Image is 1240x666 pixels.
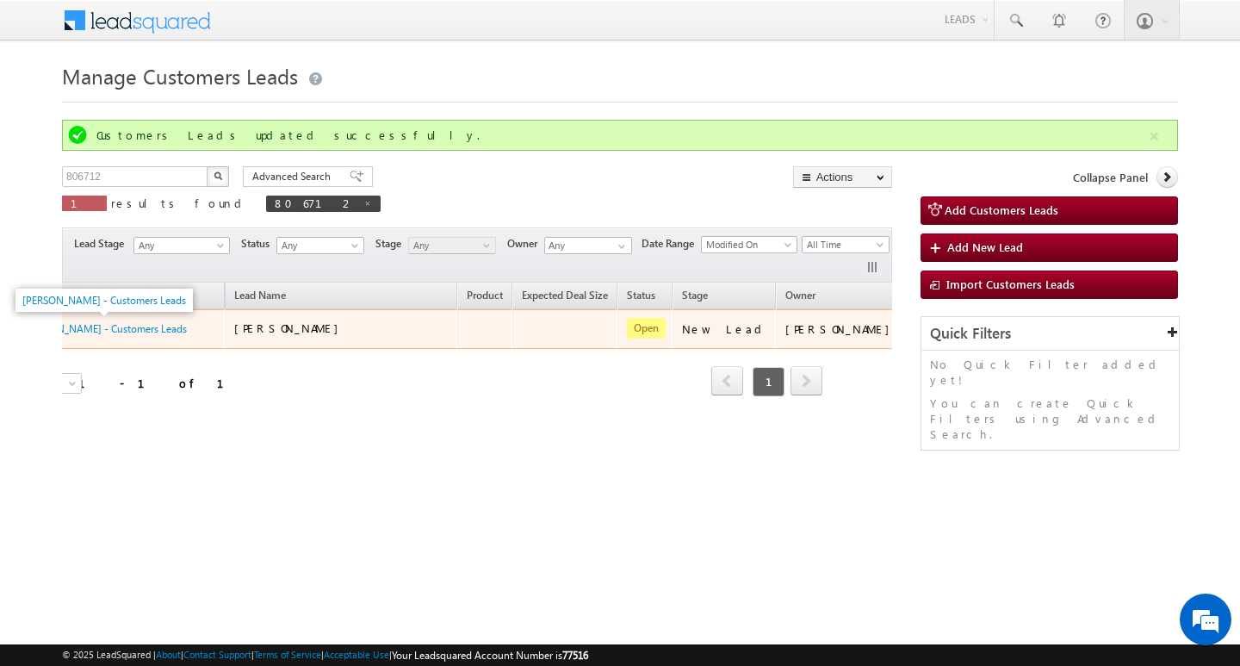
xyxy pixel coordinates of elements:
[522,289,608,302] span: Expected Deal Size
[392,649,588,662] span: Your Leadsquared Account Number is
[790,368,822,395] a: next
[673,286,716,308] a: Stage
[711,368,743,395] a: prev
[252,169,336,184] span: Advanced Search
[134,238,224,253] span: Any
[618,286,664,308] a: Status
[241,236,276,252] span: Status
[214,171,222,180] img: Search
[711,366,743,395] span: prev
[467,289,503,302] span: Product
[793,166,892,188] button: Actions
[23,322,187,335] a: [PERSON_NAME] - Customers Leads
[609,238,630,255] a: Show All Items
[74,236,131,252] span: Lead Stage
[226,286,294,308] span: Lead Name
[29,90,72,113] img: d_60004797649_company_0_60004797649
[275,196,355,210] span: 806712
[946,277,1075,291] span: Import Customers Leads
[62,647,588,663] span: © 2025 LeadSquared | | | | |
[544,237,632,254] input: Type to Search
[234,531,313,554] em: Start Chat
[921,317,1179,351] div: Quick Filters
[785,289,815,302] span: Owner
[785,321,898,337] div: [PERSON_NAME]
[324,649,389,660] a: Acceptable Use
[682,289,708,302] span: Stage
[22,294,186,307] a: [PERSON_NAME] - Customers Leads
[930,357,1170,388] p: No Quick Filter added yet!
[276,237,364,254] a: Any
[930,395,1170,442] p: You can create Quick Filters using Advanced Search.
[1073,170,1148,185] span: Collapse Panel
[513,286,617,308] a: Expected Deal Size
[790,366,822,395] span: next
[254,649,321,660] a: Terms of Service
[408,237,496,254] a: Any
[753,367,784,396] span: 1
[702,237,791,252] span: Modified On
[375,236,408,252] span: Stage
[234,321,347,335] span: [PERSON_NAME]
[277,238,359,253] span: Any
[947,240,1023,254] span: Add New Lead
[111,196,248,210] span: results found
[682,321,768,337] div: New Lead
[96,128,1147,143] div: Customers Leads updated successfully.
[409,238,491,253] span: Any
[282,9,324,50] div: Minimize live chat window
[156,649,181,660] a: About
[802,236,890,253] a: All Time
[90,90,289,113] div: Chat with us now
[133,237,230,254] a: Any
[701,236,797,253] a: Modified On
[78,373,245,393] div: 1 - 1 of 1
[627,318,666,339] span: Open
[507,236,544,252] span: Owner
[803,237,884,252] span: All Time
[945,202,1058,217] span: Add Customers Leads
[22,159,314,516] textarea: Type your message and hit 'Enter'
[562,649,588,662] span: 77516
[62,62,298,90] span: Manage Customers Leads
[183,649,251,660] a: Contact Support
[642,236,701,252] span: Date Range
[71,196,98,210] span: 1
